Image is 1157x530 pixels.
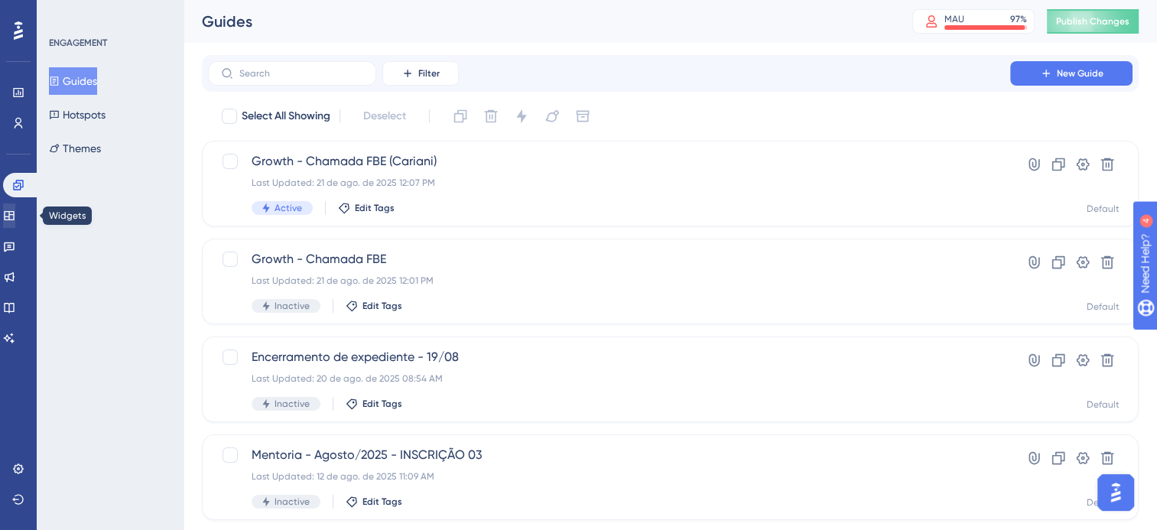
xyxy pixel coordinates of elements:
[1010,13,1027,25] div: 97 %
[202,11,874,32] div: Guides
[1093,470,1139,515] iframe: UserGuiding AI Assistant Launcher
[1087,203,1120,215] div: Default
[252,470,967,483] div: Last Updated: 12 de ago. de 2025 11:09 AM
[1010,61,1133,86] button: New Guide
[349,102,420,130] button: Deselect
[1056,15,1129,28] span: Publish Changes
[1057,67,1103,80] span: New Guide
[252,446,967,464] span: Mentoria - Agosto/2025 - INSCRIÇÃO 03
[275,398,310,410] span: Inactive
[252,348,967,366] span: Encerramento de expediente - 19/08
[275,496,310,508] span: Inactive
[338,202,395,214] button: Edit Tags
[362,496,402,508] span: Edit Tags
[363,107,406,125] span: Deselect
[252,250,967,268] span: Growth - Chamada FBE
[252,275,967,287] div: Last Updated: 21 de ago. de 2025 12:01 PM
[355,202,395,214] span: Edit Tags
[252,177,967,189] div: Last Updated: 21 de ago. de 2025 12:07 PM
[1047,9,1139,34] button: Publish Changes
[49,135,101,162] button: Themes
[106,8,111,20] div: 4
[362,398,402,410] span: Edit Tags
[36,4,96,22] span: Need Help?
[346,496,402,508] button: Edit Tags
[252,152,967,171] span: Growth - Chamada FBE (Cariani)
[275,202,302,214] span: Active
[1087,398,1120,411] div: Default
[275,300,310,312] span: Inactive
[242,107,330,125] span: Select All Showing
[346,300,402,312] button: Edit Tags
[49,37,107,49] div: ENGAGEMENT
[49,101,106,128] button: Hotspots
[382,61,459,86] button: Filter
[362,300,402,312] span: Edit Tags
[239,68,363,79] input: Search
[346,398,402,410] button: Edit Tags
[49,67,97,95] button: Guides
[252,372,967,385] div: Last Updated: 20 de ago. de 2025 08:54 AM
[944,13,964,25] div: MAU
[1087,301,1120,313] div: Default
[418,67,440,80] span: Filter
[1087,496,1120,509] div: Default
